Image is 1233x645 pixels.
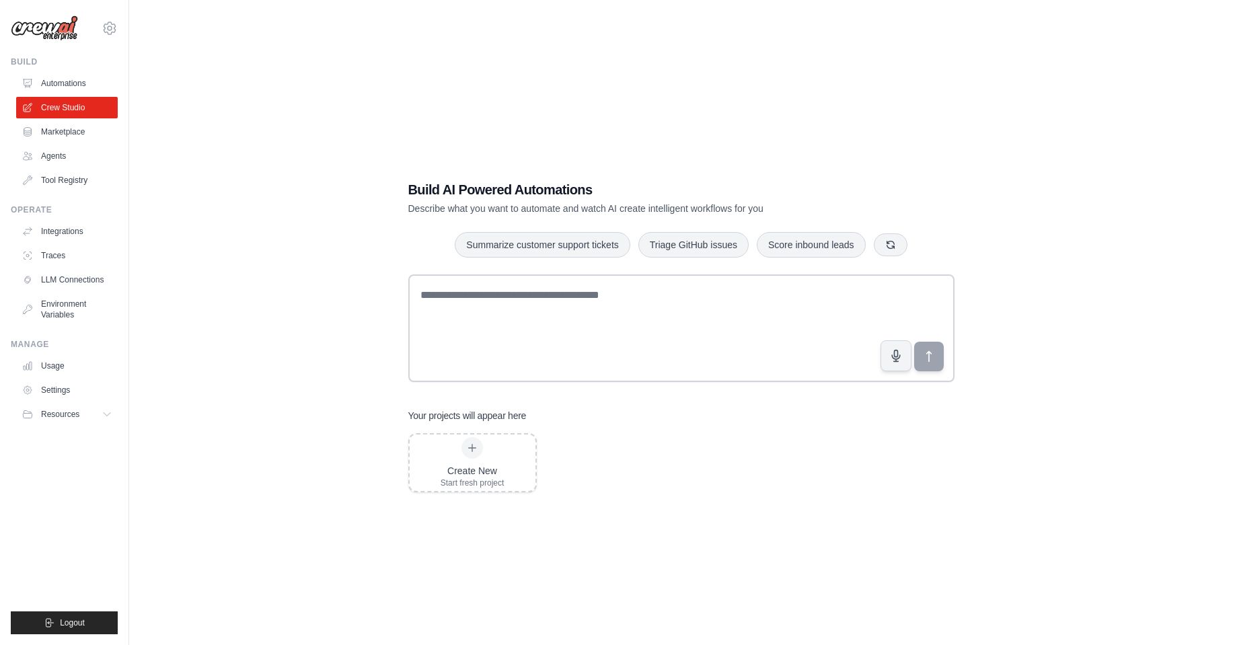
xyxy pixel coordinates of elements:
a: Traces [16,245,118,266]
a: Integrations [16,221,118,242]
a: Automations [16,73,118,94]
div: Start fresh project [441,478,505,488]
a: Agents [16,145,118,167]
button: Triage GitHub issues [638,232,749,258]
a: Crew Studio [16,97,118,118]
div: Build [11,56,118,67]
a: Usage [16,355,118,377]
button: Resources [16,404,118,425]
button: Logout [11,611,118,634]
a: LLM Connections [16,269,118,291]
button: Summarize customer support tickets [455,232,630,258]
p: Describe what you want to automate and watch AI create intelligent workflows for you [408,202,860,215]
a: Environment Variables [16,293,118,326]
span: Logout [60,617,85,628]
button: Get new suggestions [874,233,907,256]
button: Click to speak your automation idea [881,340,911,371]
h1: Build AI Powered Automations [408,180,860,199]
div: Operate [11,204,118,215]
img: Logo [11,15,78,41]
div: Create New [441,464,505,478]
div: Manage [11,339,118,350]
a: Settings [16,379,118,401]
button: Score inbound leads [757,232,866,258]
a: Tool Registry [16,169,118,191]
a: Marketplace [16,121,118,143]
span: Resources [41,409,79,420]
h3: Your projects will appear here [408,409,527,422]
